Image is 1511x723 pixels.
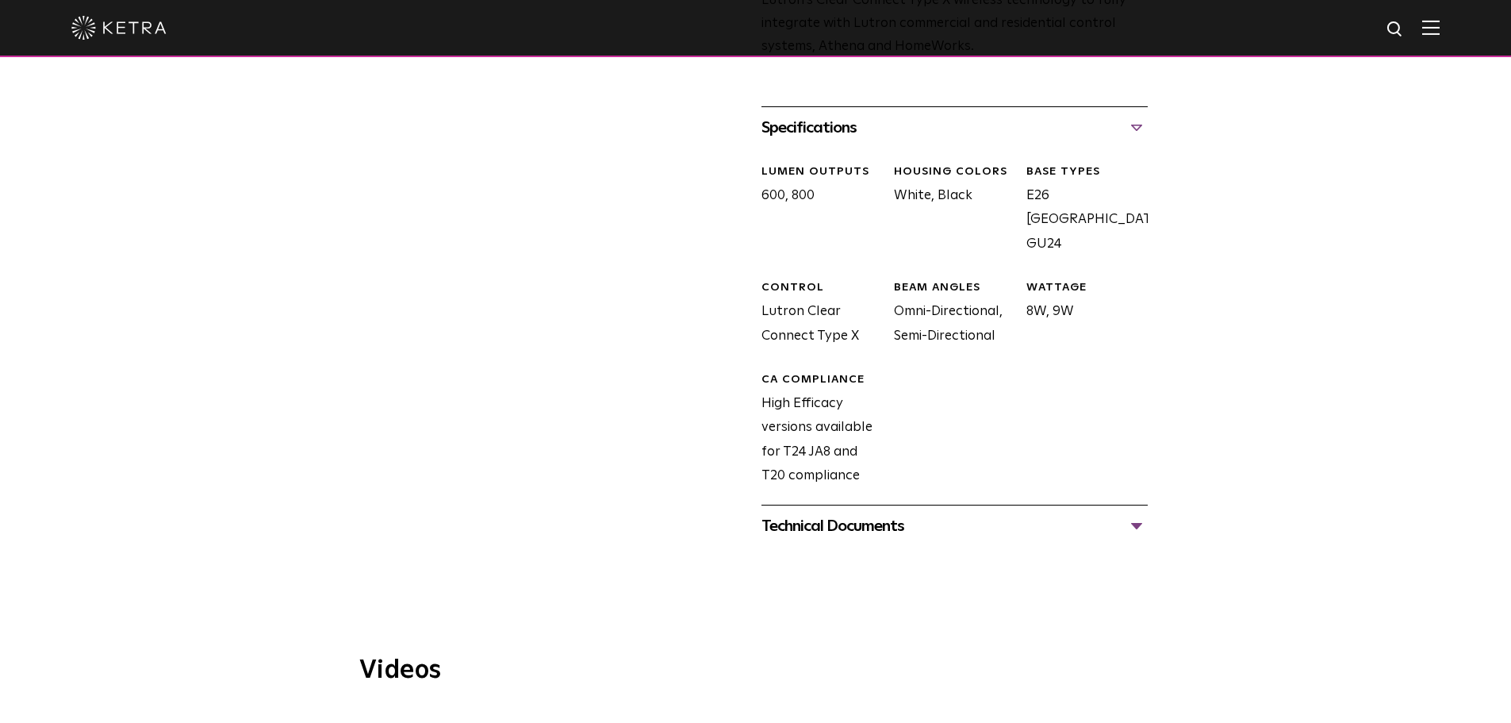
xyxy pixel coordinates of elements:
[1422,20,1440,35] img: Hamburger%20Nav.svg
[761,513,1148,539] div: Technical Documents
[1014,280,1147,348] div: 8W, 9W
[750,280,882,348] div: Lutron Clear Connect Type X
[71,16,167,40] img: ketra-logo-2019-white
[882,164,1014,256] div: White, Black
[761,372,882,388] div: CA Compliance
[894,280,1014,296] div: BEAM ANGLES
[359,658,1152,683] h3: Videos
[882,280,1014,348] div: Omni-Directional, Semi-Directional
[750,372,882,489] div: High Efficacy versions available for T24 JA8 and T20 compliance
[894,164,1014,180] div: HOUSING COLORS
[761,164,882,180] div: LUMEN OUTPUTS
[761,280,882,296] div: CONTROL
[750,164,882,256] div: 600, 800
[1026,164,1147,180] div: BASE TYPES
[761,115,1148,140] div: Specifications
[1386,20,1406,40] img: search icon
[1014,164,1147,256] div: E26 [GEOGRAPHIC_DATA], GU24
[1026,280,1147,296] div: WATTAGE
